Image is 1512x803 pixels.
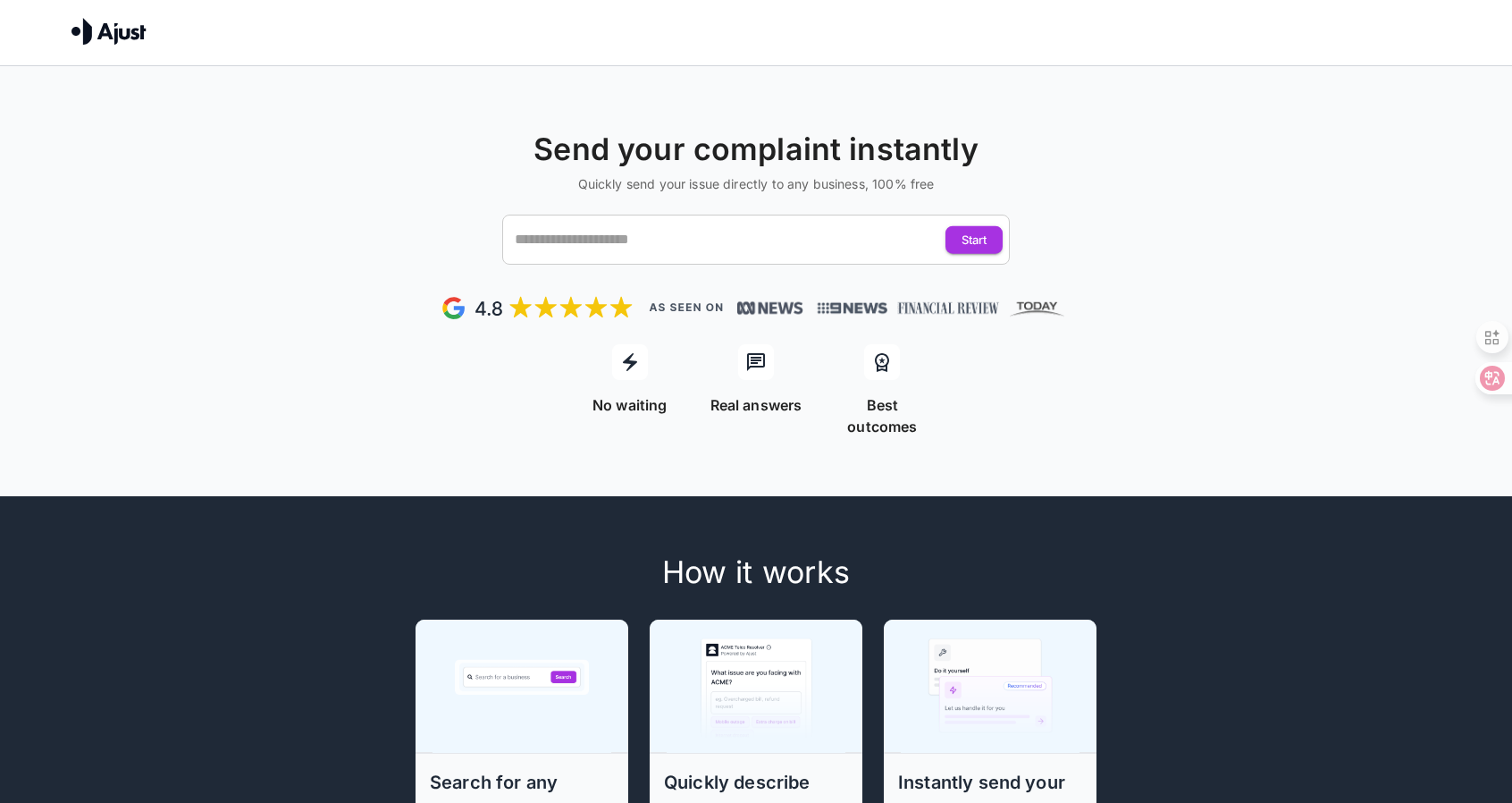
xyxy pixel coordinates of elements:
[71,18,147,45] img: Ajust
[7,175,1505,193] h6: Quickly send your issue directly to any business, 100% free
[710,394,802,416] p: Real answers
[945,226,1003,254] button: Start
[298,554,1214,591] h4: How it works
[441,293,634,323] img: Google Review - 5 stars
[7,131,1505,168] h4: Send your complaint instantly
[649,303,723,312] img: As seen on
[901,619,1079,753] img: Step 3
[811,296,1071,320] img: News, Financial Review, Today
[737,300,803,317] img: News, Financial Review, Today
[667,619,845,753] img: Step 2
[433,619,611,753] img: Step 1
[592,394,668,416] p: No waiting
[830,394,935,437] p: Best outcomes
